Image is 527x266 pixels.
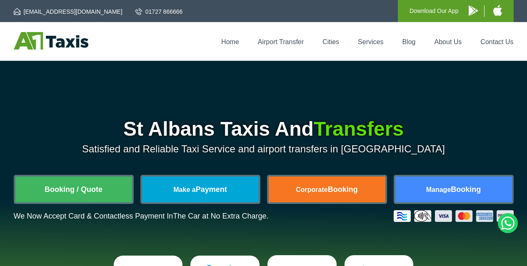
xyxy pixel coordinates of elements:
p: Download Our App [410,6,459,16]
img: A1 Taxis St Albans LTD [14,32,88,50]
span: The Car at No Extra Charge. [173,212,268,220]
a: CorporateBooking [269,177,385,202]
a: Booking / Quote [15,177,132,202]
a: Make aPayment [142,177,259,202]
span: Manage [426,186,451,193]
img: Credit And Debit Cards [394,210,514,222]
span: Transfers [314,118,404,140]
p: We Now Accept Card & Contactless Payment In [14,212,269,221]
a: Services [358,38,383,45]
p: Satisfied and Reliable Taxi Service and airport transfers in [GEOGRAPHIC_DATA] [14,143,514,155]
a: [EMAIL_ADDRESS][DOMAIN_NAME] [14,7,122,16]
a: Home [221,38,239,45]
img: A1 Taxis Android App [469,5,478,16]
h1: St Albans Taxis And [14,119,514,139]
span: Make a [173,186,195,193]
span: Corporate [296,186,327,193]
a: About Us [435,38,462,45]
img: A1 Taxis iPhone App [493,5,502,16]
a: Cities [322,38,339,45]
a: ManageBooking [395,177,512,202]
a: 01727 866666 [135,7,183,16]
a: Blog [402,38,415,45]
a: Contact Us [480,38,513,45]
a: Airport Transfer [258,38,304,45]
